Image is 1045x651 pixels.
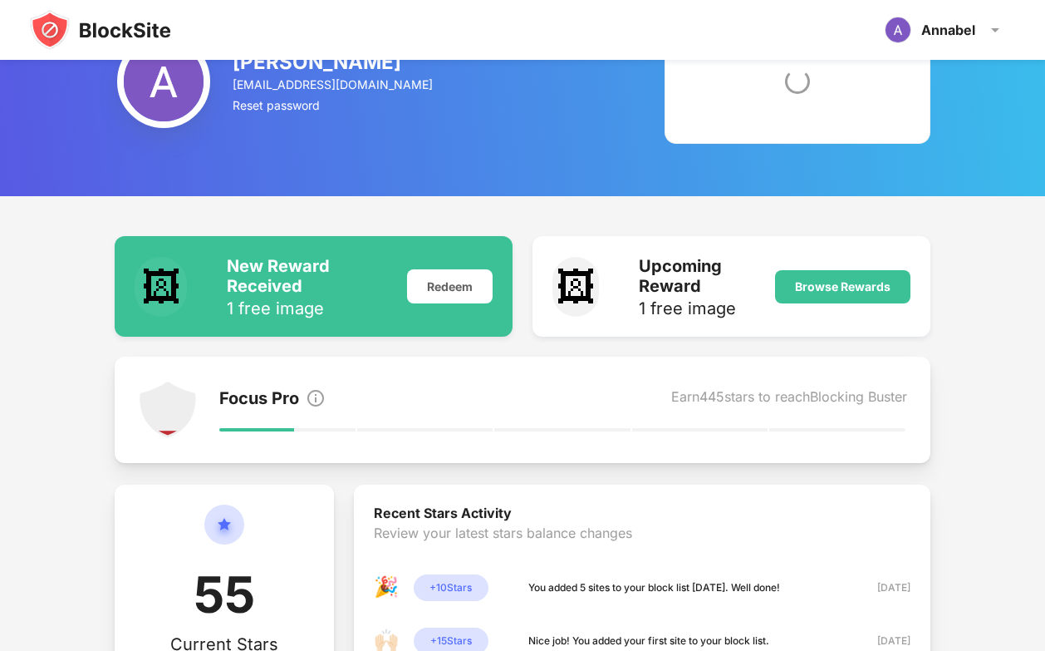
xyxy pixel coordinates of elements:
[528,633,769,649] div: Nice job! You added your first site to your block list.
[219,388,299,412] div: Focus Pro
[851,633,910,649] div: [DATE]
[552,257,599,317] div: 🖼
[374,505,910,525] div: Recent Stars Activity
[194,565,255,634] div: 55
[374,575,400,601] div: 🎉
[233,98,435,112] div: Reset password
[639,300,755,317] div: 1 free image
[639,256,755,296] div: Upcoming Reward
[374,525,910,575] div: Review your latest stars balance changes
[407,269,493,303] div: Redeem
[227,256,387,296] div: New Reward Received
[30,10,171,50] img: blocksite-icon-black.svg
[138,380,198,440] img: points-level-1.svg
[135,257,187,317] div: 🖼
[414,575,488,601] div: + 10 Stars
[528,579,780,596] div: You added 5 sites to your block list [DATE]. Well done!
[117,35,210,128] img: photo.jpg
[885,17,911,43] img: photo.jpg
[233,77,435,91] div: [EMAIL_ADDRESS][DOMAIN_NAME]
[227,300,387,317] div: 1 free image
[851,579,910,596] div: [DATE]
[204,505,244,565] img: circle-star.svg
[306,388,326,408] img: info.svg
[671,388,907,412] div: Earn 445 stars to reach Blocking Buster
[795,280,890,293] div: Browse Rewards
[233,50,435,74] div: [PERSON_NAME]
[921,22,975,38] div: Annabel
